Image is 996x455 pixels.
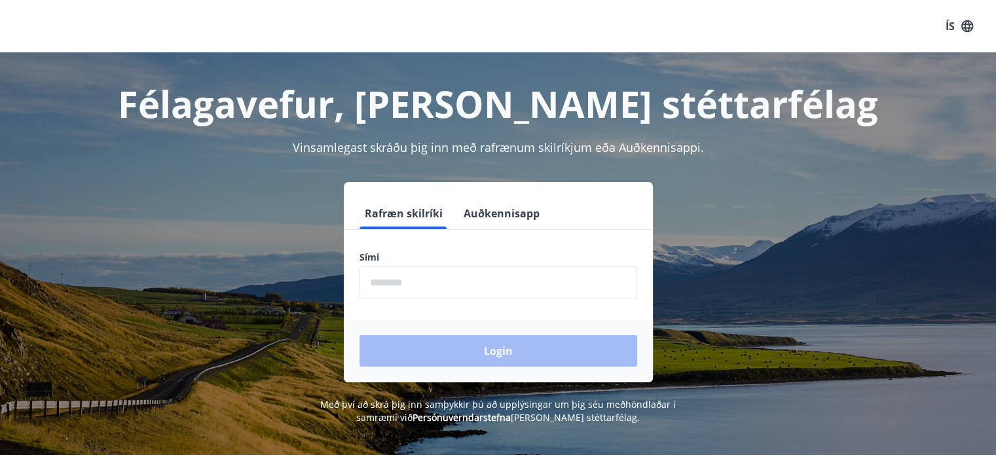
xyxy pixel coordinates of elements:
[360,251,637,264] label: Sími
[293,139,704,155] span: Vinsamlegast skráðu þig inn með rafrænum skilríkjum eða Auðkennisappi.
[43,79,954,128] h1: Félagavefur, [PERSON_NAME] stéttarfélag
[458,198,545,229] button: Auðkennisapp
[413,411,511,424] a: Persónuverndarstefna
[320,398,676,424] span: Með því að skrá þig inn samþykkir þú að upplýsingar um þig séu meðhöndlaðar í samræmi við [PERSON...
[938,14,980,38] button: ÍS
[360,198,448,229] button: Rafræn skilríki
